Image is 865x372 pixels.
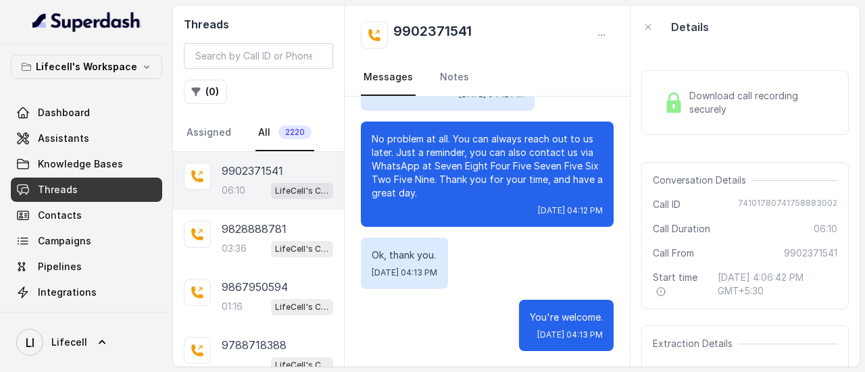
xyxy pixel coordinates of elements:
button: Lifecell's Workspace [11,55,162,79]
a: Integrations [11,280,162,304]
p: Ok, thank you. [372,248,437,262]
a: API Settings [11,306,162,330]
span: Dashboard [38,106,90,119]
span: [DATE] 4:06:42 PM GMT+5:30 [718,271,837,298]
nav: Tabs [184,115,333,151]
p: LifeCell's Call Assistant [275,300,329,314]
span: Campaigns [38,234,91,248]
nav: Tabs [361,59,614,96]
span: Download call recording securely [689,89,832,116]
p: Lifecell's Workspace [36,59,137,75]
span: [DATE] 04:13 PM [372,267,437,278]
span: Lifecell [51,336,87,349]
p: LifeCell's Call Assistant [275,242,329,256]
a: Messages [361,59,416,96]
a: Pipelines [11,255,162,279]
a: Campaigns [11,229,162,253]
span: Call From [653,246,694,260]
span: Call Duration [653,222,710,236]
span: Threads [38,183,78,196]
span: Contacts [38,209,82,222]
span: 9902371541 [784,246,837,260]
button: (0) [184,80,227,104]
p: You're welcome. [530,311,603,324]
span: 74101780741758883002 [738,198,837,211]
a: Contacts [11,203,162,228]
img: Lock Icon [664,92,684,113]
span: [DATE] 04:13 PM [537,329,603,340]
p: Details [671,19,709,35]
a: Assistants [11,126,162,151]
p: 9867950594 [222,279,288,295]
span: 2220 [278,126,312,139]
p: 03:36 [222,242,247,255]
span: 06:10 [814,222,837,236]
span: [DATE] 04:12 PM [538,205,603,216]
p: LifeCell's Call Assistant [275,184,329,198]
a: Knowledge Bases [11,152,162,176]
span: Call ID [653,198,681,211]
a: Threads [11,178,162,202]
a: Notes [437,59,472,96]
p: LifeCell's Call Assistant [275,358,329,372]
input: Search by Call ID or Phone Number [184,43,333,69]
a: All2220 [255,115,314,151]
p: 9828888781 [222,221,287,237]
img: light.svg [32,11,141,32]
span: Start time [653,271,707,298]
span: Conversation Details [653,174,751,187]
a: Assigned [184,115,234,151]
span: Extraction Details [653,337,738,350]
span: Assistants [38,132,89,145]
p: No problem at all. You can always reach out to us later. Just a reminder, you can also contact us... [372,132,603,200]
a: Dashboard [11,101,162,125]
span: Knowledge Bases [38,157,123,171]
span: Integrations [38,286,97,299]
p: 01:16 [222,300,243,313]
text: LI [26,336,34,350]
span: Pipelines [38,260,82,273]
p: 06:10 [222,184,245,197]
p: 9788718388 [222,337,287,353]
span: API Settings [38,311,97,325]
a: Lifecell [11,323,162,361]
h2: Threads [184,16,333,32]
h2: 9902371541 [393,22,472,49]
p: 9902371541 [222,163,283,179]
